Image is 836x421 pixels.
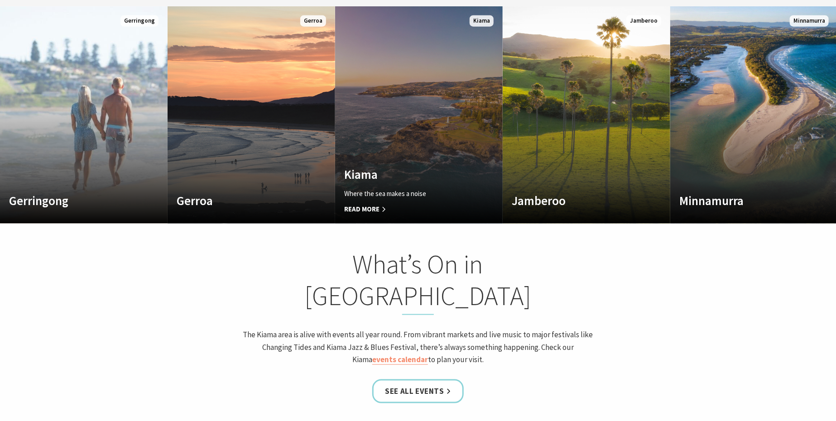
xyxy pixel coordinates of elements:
[626,15,661,27] span: Jamberoo
[335,6,503,224] a: Custom Image Used Kiama Where the sea makes a noise Read More Kiama
[679,193,804,208] h4: Minnamurra
[344,204,469,215] span: Read More
[470,15,494,27] span: Kiama
[300,15,326,27] span: Gerroa
[240,249,596,315] h2: What’s On in [GEOGRAPHIC_DATA]
[168,6,335,224] a: Custom Image Used Gerroa Gerroa
[503,6,670,224] a: Custom Image Used Jamberoo Jamberoo
[372,354,428,365] a: events calendar
[120,15,159,27] span: Gerringong
[790,15,829,27] span: Minnamurra
[512,193,636,208] h4: Jamberoo
[9,193,134,208] h4: Gerringong
[372,379,464,403] a: See all Events
[177,193,301,208] h4: Gerroa
[344,188,469,199] p: Where the sea makes a noise
[344,167,469,182] h4: Kiama
[240,329,596,366] p: The Kiama area is alive with events all year round. From vibrant markets and live music to major ...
